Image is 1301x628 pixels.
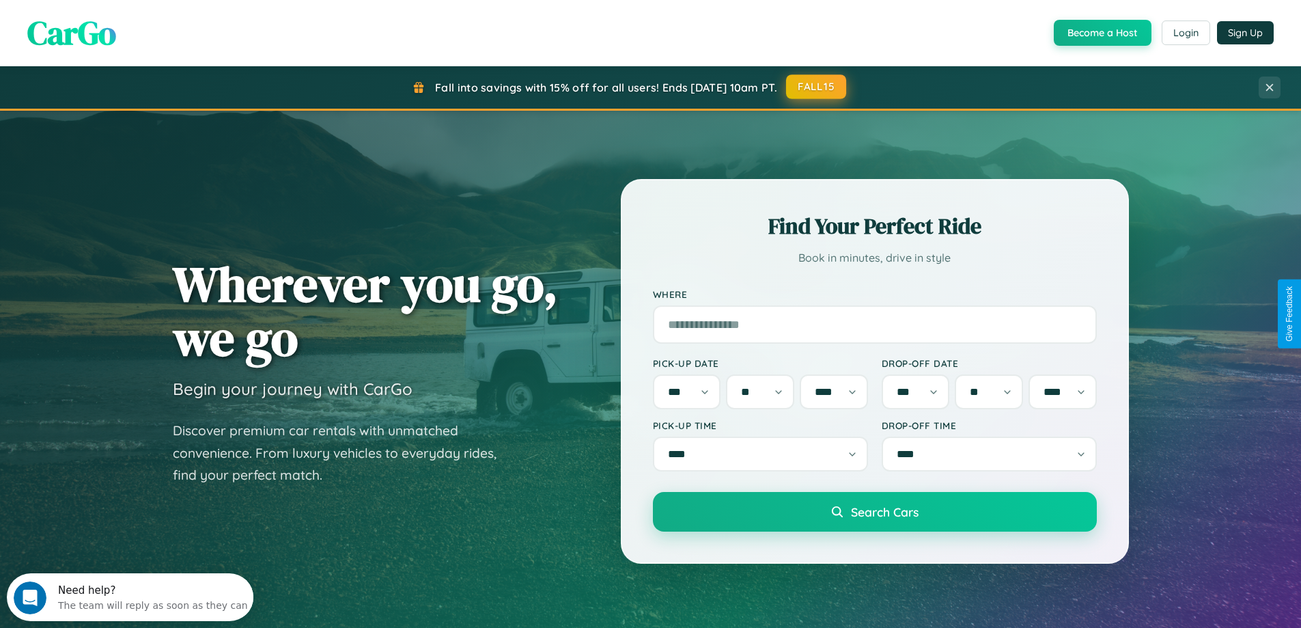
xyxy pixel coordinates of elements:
[173,420,514,487] p: Discover premium car rentals with unmatched convenience. From luxury vehicles to everyday rides, ...
[173,379,412,399] h3: Begin your journey with CarGo
[653,211,1097,241] h2: Find Your Perfect Ride
[5,5,254,43] div: Open Intercom Messenger
[1217,21,1274,44] button: Sign Up
[653,357,868,369] label: Pick-up Date
[51,23,241,37] div: The team will reply as soon as they can
[435,81,777,94] span: Fall into savings with 15% off for all users! Ends [DATE] 10am PT.
[7,573,253,621] iframe: Intercom live chat discovery launcher
[882,420,1097,431] label: Drop-off Time
[882,357,1097,369] label: Drop-off Date
[653,288,1097,300] label: Where
[27,10,116,55] span: CarGo
[786,74,846,99] button: FALL15
[653,420,868,431] label: Pick-up Time
[851,504,919,519] span: Search Cars
[173,257,558,365] h1: Wherever you go, we go
[51,12,241,23] div: Need help?
[1285,286,1294,342] div: Give Feedback
[653,492,1097,532] button: Search Cars
[653,248,1097,268] p: Book in minutes, drive in style
[14,582,46,614] iframe: Intercom live chat
[1162,21,1210,45] button: Login
[1054,20,1151,46] button: Become a Host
